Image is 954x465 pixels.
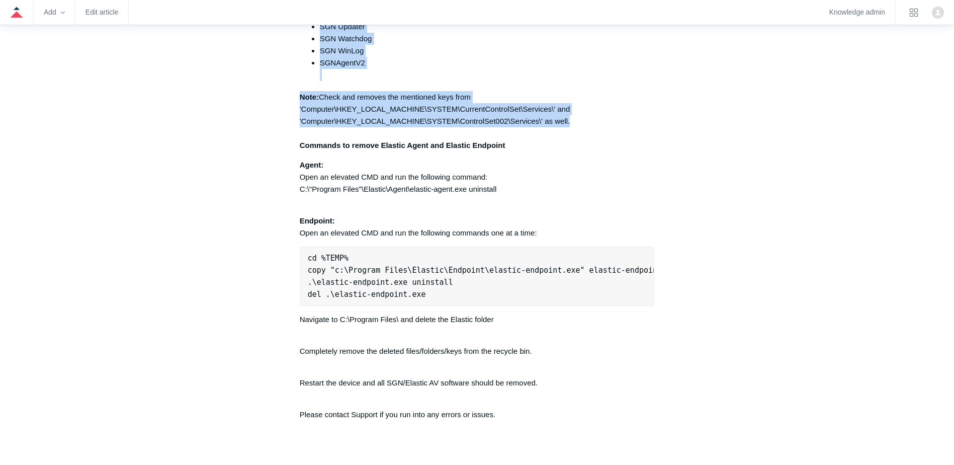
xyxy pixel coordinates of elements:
[932,7,944,19] zd-hc-trigger: Click your profile icon to open the profile menu
[300,161,324,169] strong: Agent:
[44,10,65,15] zd-hc-trigger: Add
[85,10,118,15] a: Edit article
[300,333,655,357] p: Completely remove the deleted files/folders/keys from the recycle bin.
[300,93,319,101] strong: Note:
[300,314,655,326] p: Navigate to C:\Program Files\ and delete the Elastic folder
[300,365,655,401] p: Restart the device and all SGN/Elastic AV software should be removed.
[320,45,655,57] li: SGN WinLog
[300,409,655,421] p: Please contact Support if you run into any errors or issues.
[320,21,655,33] li: SGN Updater
[300,216,335,225] strong: Endpoint:
[300,247,655,306] pre: cd %TEMP% copy "c:\Program Files\Elastic\Endpoint\elastic-endpoint.exe" elastic-endpoint.exe .\el...
[300,159,655,195] p: Open an elevated CMD and run the following command: C:\"Program Files"\Elastic\Agent\elastic-agen...
[320,57,655,81] li: SGNAgentV2
[932,7,944,19] img: user avatar
[320,33,655,45] li: SGN Watchdog
[300,91,655,151] p: Check and removes the mentioned keys from 'Computer\HKEY_LOCAL_MACHINE\SYSTEM\CurrentControlSet\S...
[300,141,505,149] strong: Commands to remove Elastic Agent and Elastic Endpoint
[300,203,655,239] p: Open an elevated CMD and run the following commands one at a time:
[829,10,885,15] a: Knowledge admin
